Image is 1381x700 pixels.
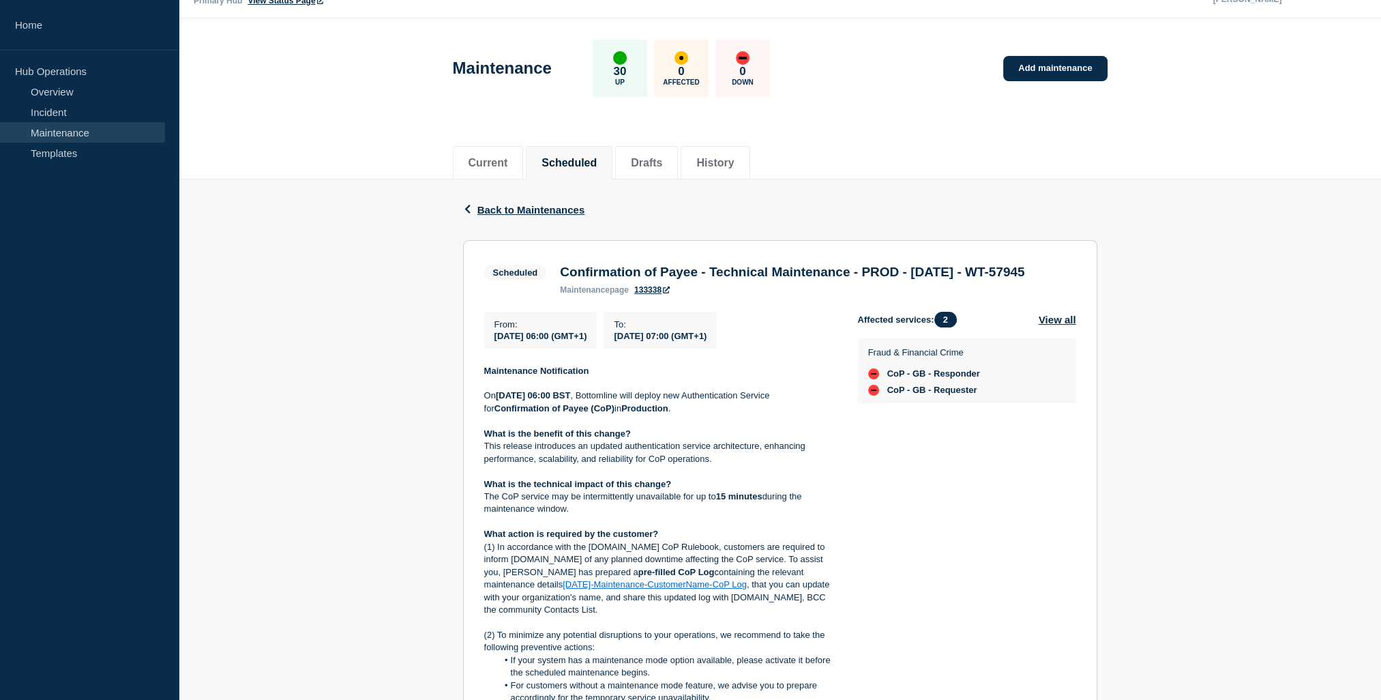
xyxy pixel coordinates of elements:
[614,319,707,330] p: To :
[541,157,597,169] button: Scheduled
[615,78,625,86] p: Up
[674,51,688,65] div: affected
[497,654,836,680] li: If your system has a maintenance mode option available, please activate it before the scheduled m...
[887,368,980,379] span: CoP - GB - Responder
[463,204,585,216] button: Back to Maintenances
[858,312,964,327] span: Affected services:
[868,385,879,396] div: down
[634,285,670,295] a: 133338
[484,491,836,516] p: The CoP service may be intermittently unavailable for up to during the maintenance window.
[732,78,754,86] p: Down
[469,157,508,169] button: Current
[560,285,629,295] p: page
[494,403,614,413] strong: Confirmation of Payee (CoP)
[868,347,980,358] p: Fraud & Financial Crime
[678,65,684,78] p: 0
[614,331,707,341] span: [DATE] 07:00 (GMT+1)
[484,265,547,280] span: Scheduled
[613,65,626,78] p: 30
[631,157,662,169] button: Drafts
[484,428,631,439] strong: What is the benefit of this change?
[1039,312,1076,327] button: View all
[484,541,836,617] p: (1) In accordance with the [DOMAIN_NAME] CoP Rulebook, customers are required to inform [DOMAIN_N...
[887,385,977,396] span: CoP - GB - Requester
[453,59,552,78] h1: Maintenance
[716,491,762,501] strong: 15 minutes
[494,319,587,330] p: From :
[484,629,836,654] p: (2) To minimize any potential disruptions to your operations, we recommend to take the following ...
[613,51,627,65] div: up
[560,285,610,295] span: maintenance
[484,366,589,376] strong: Maintenance Notification
[563,579,747,589] a: [DATE]-Maintenance-CustomerName-CoP Log
[494,331,587,341] span: [DATE] 06:00 (GMT+1)
[621,403,668,413] strong: Production
[560,265,1024,280] h3: Confirmation of Payee - Technical Maintenance - PROD - [DATE] - WT-57945
[736,51,749,65] div: down
[477,204,585,216] span: Back to Maintenances
[484,479,672,489] strong: What is the technical impact of this change?
[934,312,957,327] span: 2
[484,529,659,539] strong: What action is required by the customer?
[484,390,836,415] p: On , Bottomline will deploy new Authentication Service for in .
[663,78,699,86] p: Affected
[484,440,836,465] p: This release introduces an updated authentication service architecture, enhancing performance, sc...
[496,390,571,400] strong: [DATE] 06:00 BST
[868,368,879,379] div: down
[739,65,745,78] p: 0
[1003,56,1107,81] a: Add maintenance
[696,157,734,169] button: History
[638,567,715,577] strong: pre-filled CoP Log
